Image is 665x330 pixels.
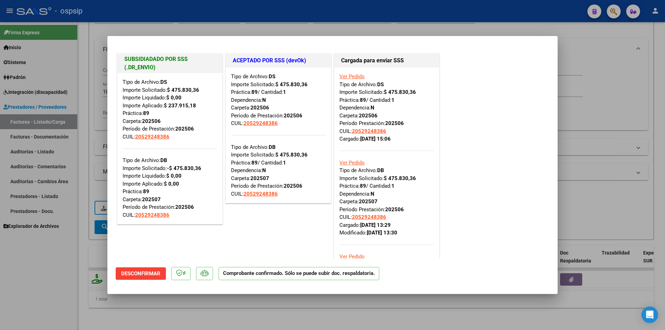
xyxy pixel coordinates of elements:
[339,73,434,143] div: Tipo de Archivo: Importe Solicitado: Práctica: / Cantidad: Dependencia: Carpeta: Período Prestaci...
[339,237,434,323] div: Tipo de Archivo: Importe Solicitado: Práctica: / Cantidad: Dependencia: Carpeta: Período Prestaci...
[359,198,378,205] strong: 202507
[262,97,266,103] strong: N
[243,191,278,197] span: 20529248386
[360,222,391,228] strong: [DATE] 13:29
[164,181,179,187] strong: $ 0,00
[167,165,201,171] strong: -$ 475.830,36
[385,120,404,126] strong: 202506
[233,56,324,65] h1: ACEPTADO POR SSS (devOk)
[124,55,215,72] h1: SUBSIDIADADO POR SSS (.DR_ENVIO)
[352,128,386,134] span: 20529248386
[250,175,269,181] strong: 202507
[250,105,269,111] strong: 202506
[391,97,394,103] strong: 1
[360,136,391,142] strong: [DATE] 15:06
[371,191,374,197] strong: N
[384,175,416,181] strong: $ 475.830,36
[251,89,258,95] strong: 89
[116,267,166,280] button: Desconfirmar
[360,183,366,189] strong: 89
[359,113,378,119] strong: 202506
[219,267,379,280] p: Comprobante confirmado. Sólo se puede subir doc. respaldatoria.
[284,183,302,189] strong: 202506
[175,204,194,210] strong: 202506
[284,113,302,119] strong: 202506
[243,120,278,126] span: 20529248386
[275,152,308,158] strong: $ 475.830,36
[339,73,365,80] a: Ver Pedido
[352,214,386,220] span: 20529248386
[367,230,397,236] strong: [DATE] 13:30
[160,79,167,85] strong: DS
[167,87,199,93] strong: $ 475.830,36
[339,143,434,237] div: Tipo de Archivo: Importe Solicitado: Práctica: / Cantidad: Dependencia: Carpeta: Período Prestaci...
[231,127,326,198] div: Tipo de Archivo: Importe Solicitado: Práctica: / Cantidad: Dependencia: Carpeta: Período de Prest...
[391,183,394,189] strong: 1
[641,306,658,323] div: Open Intercom Messenger
[269,73,275,80] strong: DS
[143,110,149,116] strong: 89
[385,206,404,213] strong: 202506
[135,212,169,218] span: 20529248386
[283,160,286,166] strong: 1
[341,56,432,65] h1: Cargada para enviar SSS
[166,173,181,179] strong: $ 0,00
[166,95,181,101] strong: $ 0,00
[123,141,217,219] div: Tipo de Archivo: Importe Solicitado: Importe Liquidado: Importe Aplicado: Práctica: Carpeta: Perí...
[377,167,384,173] strong: DB
[339,230,397,236] span: Modificado:
[283,89,286,95] strong: 1
[262,167,266,173] strong: N
[339,253,365,260] a: Ver Pedido
[160,157,167,163] strong: DB
[142,196,161,203] strong: 202507
[123,78,217,141] div: Tipo de Archivo: Importe Solicitado: Importe Liquidado: Importe Aplicado: Práctica: Carpeta: Perí...
[175,126,194,132] strong: 202506
[384,89,416,95] strong: $ 475.830,36
[269,144,276,150] strong: DB
[339,160,365,166] a: Ver Pedido
[371,105,374,111] strong: N
[135,134,169,140] span: 20529248386
[231,73,326,127] div: Tipo de Archivo: Importe Solicitado: Práctica: / Cantidad: Dependencia: Carpeta: Período de Prest...
[143,188,149,195] strong: 89
[360,97,366,103] strong: 89
[377,81,384,88] strong: DS
[142,118,161,124] strong: 202506
[164,102,196,109] strong: $ 237.915,18
[275,81,308,88] strong: $ 475.830,36
[121,270,160,277] span: Desconfirmar
[251,160,258,166] strong: 89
